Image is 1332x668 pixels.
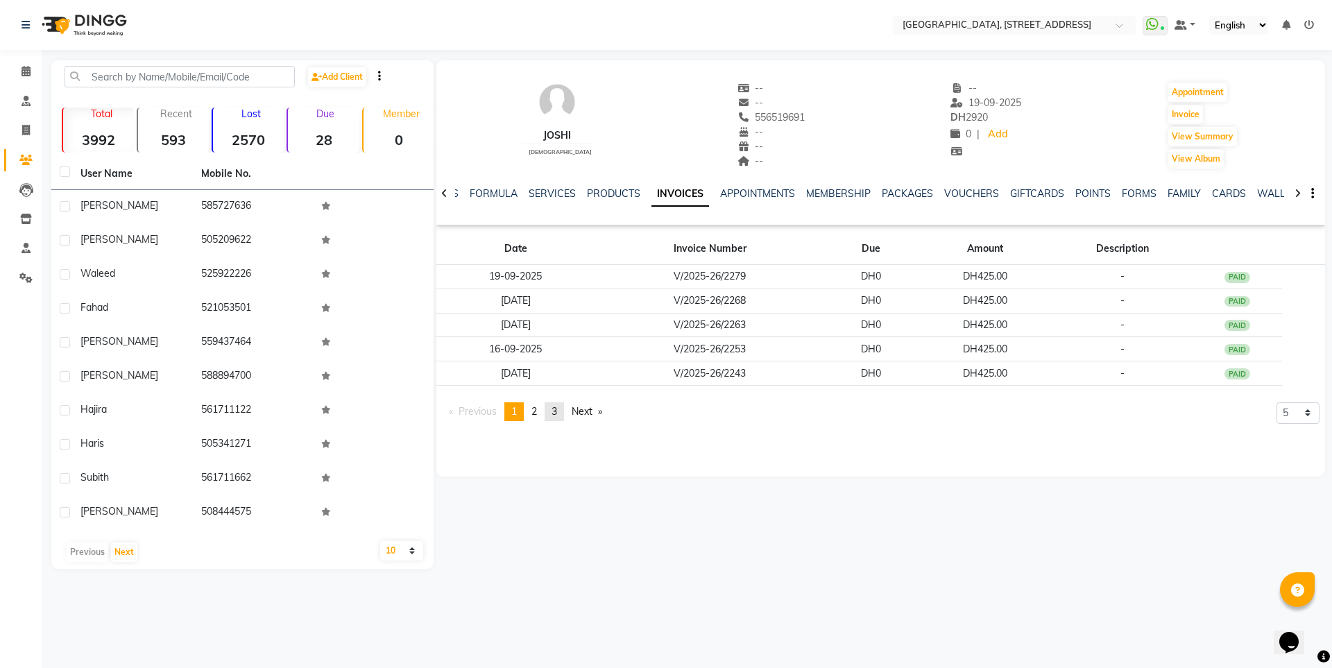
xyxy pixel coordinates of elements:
a: Next [565,402,609,421]
span: 0 [950,128,971,140]
td: [DATE] [436,313,595,337]
th: Date [436,233,595,265]
a: Add [985,125,1009,144]
strong: 3992 [63,131,134,148]
span: -- [737,96,764,109]
td: DH425.00 [916,265,1054,289]
button: Invoice [1168,105,1203,124]
span: [PERSON_NAME] [80,199,158,212]
nav: Pagination [442,402,610,421]
span: Haris [80,437,104,449]
p: Member [369,108,434,120]
span: Subith [80,471,109,483]
td: 561711662 [193,462,314,496]
td: 561711122 [193,394,314,428]
span: -- [737,82,764,94]
img: logo [35,6,130,44]
a: INVOICES [651,182,709,207]
span: [PERSON_NAME] [80,335,158,348]
span: - [1120,270,1125,282]
a: PRODUCTS [587,187,640,200]
span: -- [737,126,764,138]
div: PAID [1224,272,1251,283]
a: WALLET [1257,187,1297,200]
p: Total [69,108,134,120]
td: DH0 [826,265,916,289]
span: -- [737,155,764,167]
span: | [977,127,980,142]
span: - [1120,367,1125,379]
td: 585727636 [193,190,314,224]
a: FAMILY [1168,187,1201,200]
span: 1 [511,405,517,418]
span: 2920 [950,111,988,123]
a: GIFTCARDS [1010,187,1064,200]
button: View Summary [1168,127,1237,146]
td: DH425.00 [916,361,1054,386]
a: FORMS [1122,187,1156,200]
th: User Name [72,158,193,190]
th: Invoice Number [595,233,825,265]
a: VOUCHERS [944,187,999,200]
td: DH0 [826,289,916,313]
td: DH0 [826,313,916,337]
a: MEMBERSHIP [806,187,871,200]
th: Amount [916,233,1054,265]
td: 16-09-2025 [436,337,595,361]
img: avatar [536,81,578,123]
span: DH [950,111,966,123]
span: Previous [459,405,497,418]
div: PAID [1224,368,1251,379]
td: DH425.00 [916,289,1054,313]
a: Add Client [308,67,366,87]
a: CARDS [1212,187,1246,200]
a: APPOINTMENTS [720,187,795,200]
td: DH0 [826,337,916,361]
div: PAID [1224,344,1251,355]
input: Search by Name/Mobile/Email/Code [65,66,295,87]
td: 588894700 [193,360,314,394]
td: V/2025-26/2253 [595,337,825,361]
td: V/2025-26/2243 [595,361,825,386]
td: 559437464 [193,326,314,360]
td: DH425.00 [916,337,1054,361]
span: - [1120,343,1125,355]
td: 521053501 [193,292,314,326]
th: Due [826,233,916,265]
span: [PERSON_NAME] [80,369,158,382]
td: 508444575 [193,496,314,530]
a: SERVICES [529,187,576,200]
span: 19-09-2025 [950,96,1021,109]
strong: 0 [364,131,434,148]
iframe: chat widget [1274,613,1318,654]
td: [DATE] [436,361,595,386]
strong: 2570 [213,131,284,148]
p: Lost [219,108,284,120]
span: 3 [552,405,557,418]
div: PAID [1224,320,1251,331]
span: [DEMOGRAPHIC_DATA] [529,148,592,155]
span: Hajira [80,403,107,416]
button: Appointment [1168,83,1227,102]
div: Joshi [523,128,592,143]
span: [PERSON_NAME] [80,505,158,517]
td: 505209622 [193,224,314,258]
td: V/2025-26/2279 [595,265,825,289]
a: PACKAGES [882,187,933,200]
th: Mobile No. [193,158,314,190]
th: Description [1053,233,1192,265]
td: 505341271 [193,428,314,462]
span: - [1120,318,1125,331]
p: Recent [144,108,209,120]
strong: 28 [288,131,359,148]
td: DH425.00 [916,313,1054,337]
p: Due [291,108,359,120]
span: Waleed [80,267,115,280]
td: V/2025-26/2263 [595,313,825,337]
span: 2 [531,405,537,418]
td: [DATE] [436,289,595,313]
span: [PERSON_NAME] [80,233,158,246]
td: DH0 [826,361,916,386]
a: FORMULA [470,187,518,200]
td: 19-09-2025 [436,265,595,289]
